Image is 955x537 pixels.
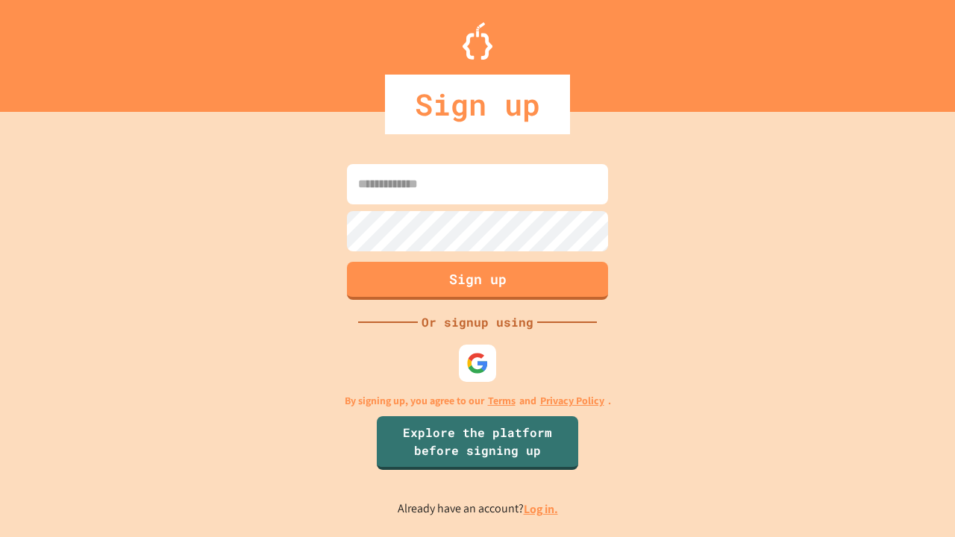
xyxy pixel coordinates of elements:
[418,313,537,331] div: Or signup using
[347,262,608,300] button: Sign up
[398,500,558,518] p: Already have an account?
[466,352,489,374] img: google-icon.svg
[892,477,940,522] iframe: chat widget
[345,393,611,409] p: By signing up, you agree to our and .
[831,412,940,476] iframe: chat widget
[540,393,604,409] a: Privacy Policy
[488,393,516,409] a: Terms
[377,416,578,470] a: Explore the platform before signing up
[524,501,558,517] a: Log in.
[385,75,570,134] div: Sign up
[463,22,492,60] img: Logo.svg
